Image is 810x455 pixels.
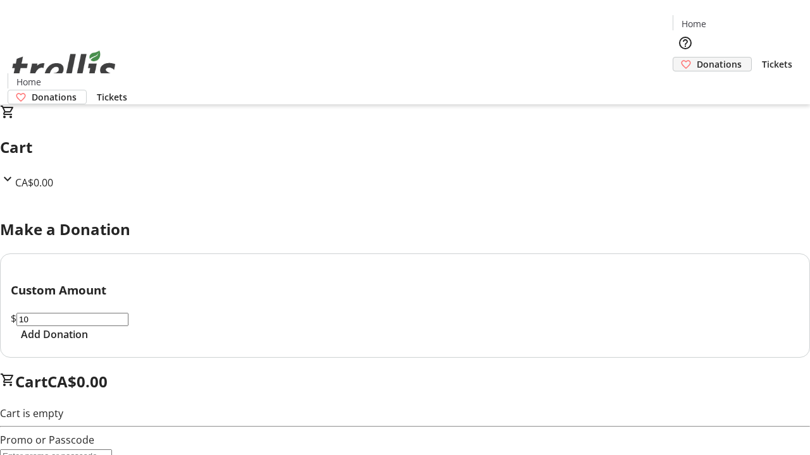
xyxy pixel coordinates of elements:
[32,90,77,104] span: Donations
[762,58,792,71] span: Tickets
[8,90,87,104] a: Donations
[16,75,41,88] span: Home
[752,58,802,71] a: Tickets
[47,371,108,392] span: CA$0.00
[673,57,752,71] a: Donations
[673,71,698,97] button: Cart
[11,312,16,325] span: $
[673,17,714,30] a: Home
[682,17,706,30] span: Home
[8,75,49,88] a: Home
[8,37,120,100] img: Orient E2E Organization pI0MvkENdL's Logo
[97,90,127,104] span: Tickets
[16,313,128,326] input: Donation Amount
[673,30,698,56] button: Help
[697,58,742,71] span: Donations
[15,176,53,190] span: CA$0.00
[11,281,799,299] h3: Custom Amount
[11,327,98,342] button: Add Donation
[87,90,137,104] a: Tickets
[21,327,88,342] span: Add Donation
